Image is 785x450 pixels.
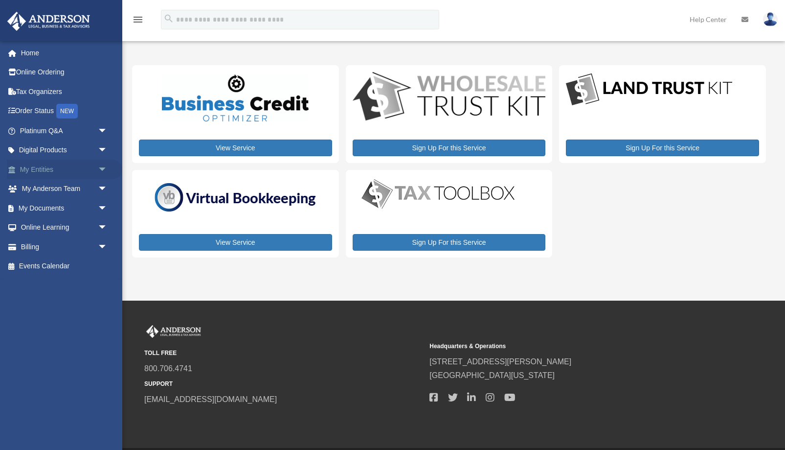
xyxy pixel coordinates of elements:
a: Tax Organizers [7,82,122,101]
span: arrow_drop_down [98,179,117,199]
a: [EMAIL_ADDRESS][DOMAIN_NAME] [144,395,277,403]
span: arrow_drop_down [98,160,117,180]
a: Home [7,43,122,63]
i: menu [132,14,144,25]
img: taxtoolbox_new-1.webp [353,177,524,211]
a: Platinum Q&Aarrow_drop_down [7,121,122,141]
a: View Service [139,234,332,251]
i: search [163,13,174,24]
a: My Anderson Teamarrow_drop_down [7,179,122,199]
a: Sign Up For this Service [353,140,546,156]
a: Sign Up For this Service [566,140,759,156]
a: [GEOGRAPHIC_DATA][US_STATE] [429,371,555,379]
a: 800.706.4741 [144,364,192,373]
small: SUPPORT [144,379,423,389]
a: View Service [139,140,332,156]
a: Order StatusNEW [7,101,122,121]
span: arrow_drop_down [98,237,117,257]
a: menu [132,17,144,25]
img: WS-Trust-Kit-lgo-1.jpg [353,72,546,123]
a: Events Calendar [7,257,122,276]
span: arrow_drop_down [98,141,117,161]
a: My Entitiesarrow_drop_down [7,160,122,179]
a: Online Learningarrow_drop_down [7,218,122,237]
small: TOLL FREE [144,348,423,358]
span: arrow_drop_down [98,121,117,141]
a: Digital Productsarrow_drop_down [7,141,117,160]
img: User Pic [763,12,778,26]
img: LandTrust_lgo-1.jpg [566,72,732,108]
a: Billingarrow_drop_down [7,237,122,257]
span: arrow_drop_down [98,218,117,238]
span: arrow_drop_down [98,198,117,218]
small: Headquarters & Operations [429,341,708,352]
div: NEW [56,104,78,118]
a: My Documentsarrow_drop_down [7,198,122,218]
a: Online Ordering [7,63,122,82]
a: [STREET_ADDRESS][PERSON_NAME] [429,357,571,366]
img: Anderson Advisors Platinum Portal [4,12,93,31]
a: Sign Up For this Service [353,234,546,251]
img: Anderson Advisors Platinum Portal [144,325,203,338]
